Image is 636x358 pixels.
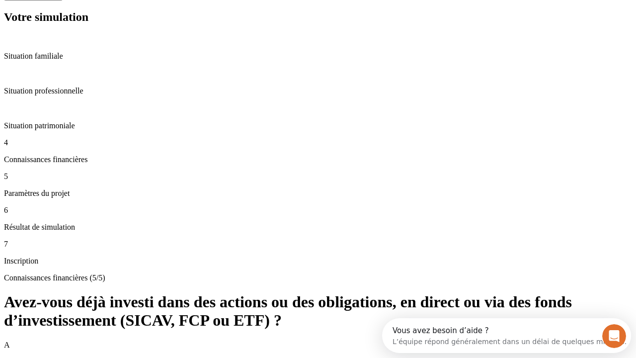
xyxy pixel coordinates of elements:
p: Connaissances financières [4,155,632,164]
p: Paramètres du projet [4,189,632,198]
div: Ouvrir le Messenger Intercom [4,4,274,31]
p: Situation patrimoniale [4,121,632,130]
p: Résultat de simulation [4,223,632,232]
iframe: Intercom live chat [602,324,626,348]
p: Inscription [4,257,632,266]
p: A [4,341,632,350]
div: Vous avez besoin d’aide ? [10,8,244,16]
p: 7 [4,240,632,249]
div: L’équipe répond généralement dans un délai de quelques minutes. [10,16,244,27]
h1: Avez-vous déjà investi dans des actions ou des obligations, en direct ou via des fonds d’investis... [4,293,632,330]
iframe: Intercom live chat discovery launcher [382,318,631,353]
p: Connaissances financières (5/5) [4,273,632,282]
p: Situation professionnelle [4,87,632,95]
p: 4 [4,138,632,147]
h2: Votre simulation [4,10,632,24]
p: 5 [4,172,632,181]
p: Situation familiale [4,52,632,61]
p: 6 [4,206,632,215]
